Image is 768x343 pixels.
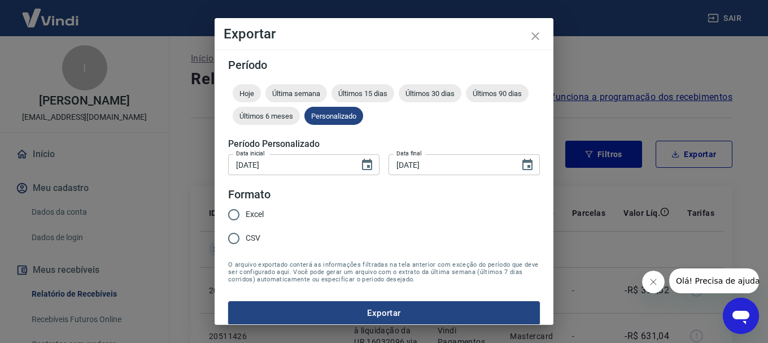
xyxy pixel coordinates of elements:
[304,107,363,125] div: Personalizado
[228,301,540,325] button: Exportar
[304,112,363,120] span: Personalizado
[723,298,759,334] iframe: Botão para abrir a janela de mensagens
[228,261,540,283] span: O arquivo exportado conterá as informações filtradas na tela anterior com exceção do período que ...
[389,154,512,175] input: DD/MM/YYYY
[246,209,264,220] span: Excel
[7,8,95,17] span: Olá! Precisa de ajuda?
[669,268,759,293] iframe: Mensagem da empresa
[228,154,351,175] input: DD/MM/YYYY
[233,112,300,120] span: Últimos 6 meses
[466,84,529,102] div: Últimos 90 dias
[466,89,529,98] span: Últimos 90 dias
[331,84,394,102] div: Últimos 15 dias
[516,154,539,176] button: Choose date, selected date is 31 de ago de 2025
[522,23,549,50] button: close
[236,149,265,158] label: Data inicial
[233,84,261,102] div: Hoje
[356,154,378,176] button: Choose date, selected date is 1 de ago de 2025
[331,89,394,98] span: Últimos 15 dias
[399,84,461,102] div: Últimos 30 dias
[246,232,260,244] span: CSV
[228,59,540,71] h5: Período
[265,84,327,102] div: Última semana
[228,138,540,150] h5: Período Personalizado
[642,271,665,293] iframe: Fechar mensagem
[228,186,270,203] legend: Formato
[396,149,422,158] label: Data final
[224,27,544,41] h4: Exportar
[399,89,461,98] span: Últimos 30 dias
[233,107,300,125] div: Últimos 6 meses
[233,89,261,98] span: Hoje
[265,89,327,98] span: Última semana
